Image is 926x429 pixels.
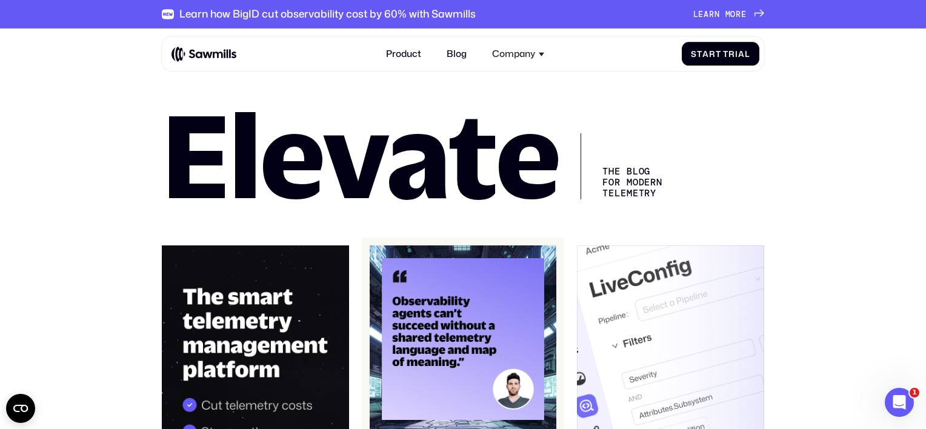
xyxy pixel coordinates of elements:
span: r [709,10,714,19]
span: a [704,10,709,19]
span: T [723,49,728,59]
iframe: Intercom live chat [885,388,914,417]
h1: Elevate [162,110,560,199]
span: e [741,10,747,19]
a: Product [379,41,428,66]
span: a [738,49,745,59]
span: t [716,49,721,59]
span: L [693,10,699,19]
span: i [735,49,738,59]
span: o [730,10,736,19]
div: Learn how BigID cut observability cost by 60% with Sawmills [179,8,476,21]
span: S [691,49,697,59]
a: StartTrial [682,42,759,65]
button: Open CMP widget [6,394,35,423]
span: m [725,10,731,19]
span: r [709,49,716,59]
a: Learnmore [693,10,764,19]
span: r [736,10,741,19]
div: Company [485,41,551,66]
div: Company [492,48,535,59]
span: l [745,49,750,59]
a: Blog [440,41,474,66]
span: a [702,49,709,59]
span: 1 [910,388,919,397]
span: n [714,10,720,19]
span: t [697,49,702,59]
div: The Blog for Modern telemetry [581,133,673,199]
span: r [728,49,735,59]
span: e [698,10,704,19]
